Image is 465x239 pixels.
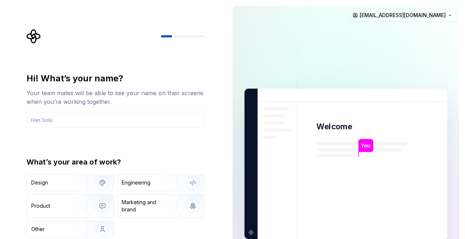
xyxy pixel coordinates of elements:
button: [EMAIL_ADDRESS][DOMAIN_NAME] [349,9,456,22]
div: Your team mates will be able to see your name on their screens when you’re working together. [27,89,205,106]
div: Marketing and brand [122,199,171,213]
div: What’s your area of work? [27,157,205,167]
div: Design [31,179,48,186]
div: Hi! What’s your name? [27,73,205,84]
div: Other [31,226,45,233]
p: Welcome [316,121,352,132]
span: [EMAIL_ADDRESS][DOMAIN_NAME] [360,12,446,19]
div: Engineering [122,179,150,186]
input: Han Solo [27,112,205,128]
svg: Supernova Logo [27,29,41,44]
div: Product [31,202,50,210]
p: You [361,142,371,150]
